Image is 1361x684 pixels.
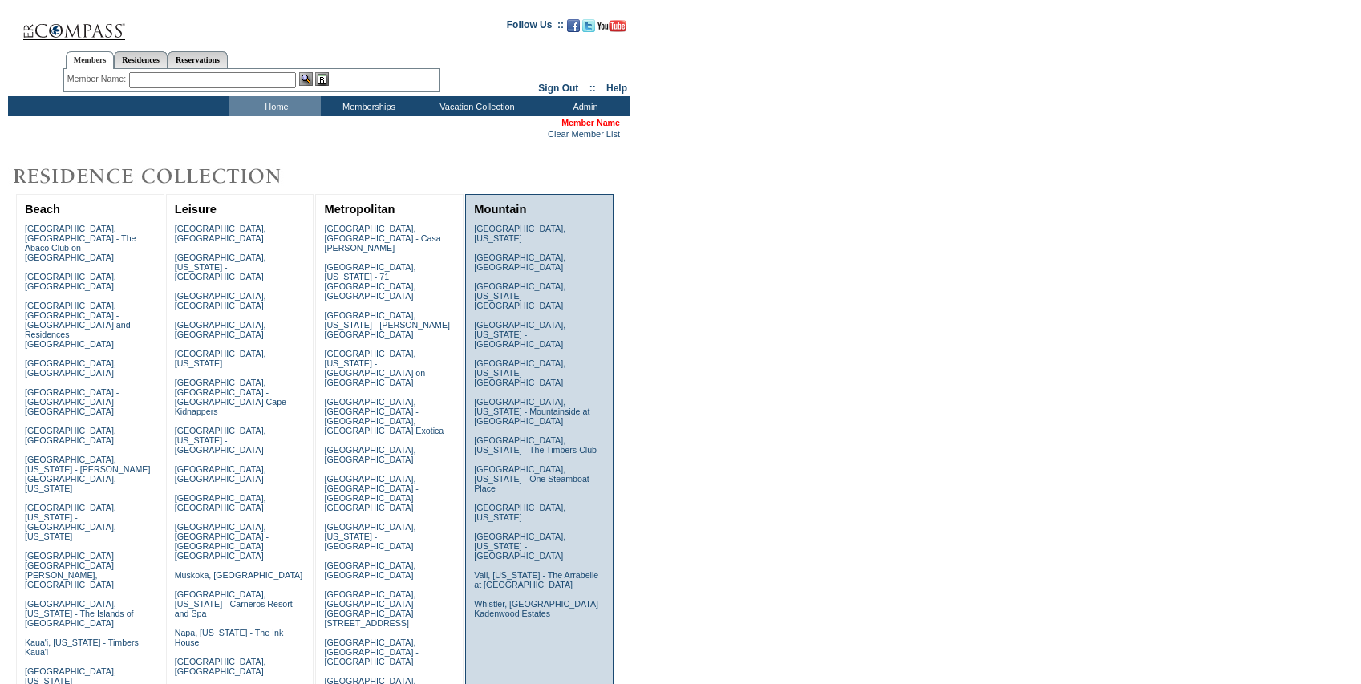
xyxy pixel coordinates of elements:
[175,291,266,310] a: [GEOGRAPHIC_DATA], [GEOGRAPHIC_DATA]
[474,281,565,310] a: [GEOGRAPHIC_DATA], [US_STATE] - [GEOGRAPHIC_DATA]
[321,96,413,116] td: Memberships
[324,522,415,551] a: [GEOGRAPHIC_DATA], [US_STATE] - [GEOGRAPHIC_DATA]
[25,387,119,416] a: [GEOGRAPHIC_DATA] - [GEOGRAPHIC_DATA] - [GEOGRAPHIC_DATA]
[589,83,596,94] span: ::
[175,203,217,216] a: Leisure
[25,203,60,216] a: Beach
[324,224,440,253] a: [GEOGRAPHIC_DATA], [GEOGRAPHIC_DATA] - Casa [PERSON_NAME]
[8,24,21,25] img: i.gif
[324,474,418,512] a: [GEOGRAPHIC_DATA], [GEOGRAPHIC_DATA] - [GEOGRAPHIC_DATA] [GEOGRAPHIC_DATA]
[175,253,266,281] a: [GEOGRAPHIC_DATA], [US_STATE] - [GEOGRAPHIC_DATA]
[25,358,116,378] a: [GEOGRAPHIC_DATA], [GEOGRAPHIC_DATA]
[474,320,565,349] a: [GEOGRAPHIC_DATA], [US_STATE] - [GEOGRAPHIC_DATA]
[175,570,302,580] a: Muskoka, [GEOGRAPHIC_DATA]
[324,397,444,435] a: [GEOGRAPHIC_DATA], [GEOGRAPHIC_DATA] - [GEOGRAPHIC_DATA], [GEOGRAPHIC_DATA] Exotica
[474,435,597,455] a: [GEOGRAPHIC_DATA], [US_STATE] - The Timbers Club
[114,51,168,68] a: Residences
[567,24,580,34] a: Become our fan on Facebook
[175,320,266,339] a: [GEOGRAPHIC_DATA], [GEOGRAPHIC_DATA]
[315,72,329,86] img: Reservations
[474,599,603,618] a: Whistler, [GEOGRAPHIC_DATA] - Kadenwood Estates
[67,72,129,86] div: Member Name:
[8,160,321,192] img: Destinations by Exclusive Resorts
[25,224,136,262] a: [GEOGRAPHIC_DATA], [GEOGRAPHIC_DATA] - The Abaco Club on [GEOGRAPHIC_DATA]
[324,445,415,464] a: [GEOGRAPHIC_DATA], [GEOGRAPHIC_DATA]
[324,310,450,339] a: [GEOGRAPHIC_DATA], [US_STATE] - [PERSON_NAME][GEOGRAPHIC_DATA]
[474,532,565,561] a: [GEOGRAPHIC_DATA], [US_STATE] - [GEOGRAPHIC_DATA]
[175,378,286,416] a: [GEOGRAPHIC_DATA], [GEOGRAPHIC_DATA] - [GEOGRAPHIC_DATA] Cape Kidnappers
[474,397,589,426] a: [GEOGRAPHIC_DATA], [US_STATE] - Mountainside at [GEOGRAPHIC_DATA]
[474,503,565,522] a: [GEOGRAPHIC_DATA], [US_STATE]
[474,224,565,243] a: [GEOGRAPHIC_DATA], [US_STATE]
[324,589,418,628] a: [GEOGRAPHIC_DATA], [GEOGRAPHIC_DATA] - [GEOGRAPHIC_DATA][STREET_ADDRESS]
[175,522,269,561] a: [GEOGRAPHIC_DATA], [GEOGRAPHIC_DATA] - [GEOGRAPHIC_DATA] [GEOGRAPHIC_DATA]
[567,19,580,32] img: Become our fan on Facebook
[175,464,266,484] a: [GEOGRAPHIC_DATA], [GEOGRAPHIC_DATA]
[324,349,425,387] a: [GEOGRAPHIC_DATA], [US_STATE] - [GEOGRAPHIC_DATA] on [GEOGRAPHIC_DATA]
[582,24,595,34] a: Follow us on Twitter
[324,561,415,580] a: [GEOGRAPHIC_DATA], [GEOGRAPHIC_DATA]
[175,493,266,512] a: [GEOGRAPHIC_DATA], [GEOGRAPHIC_DATA]
[537,96,630,116] td: Admin
[548,129,569,139] a: Clear
[597,20,626,32] img: Subscribe to our YouTube Channel
[25,551,119,589] a: [GEOGRAPHIC_DATA] - [GEOGRAPHIC_DATA][PERSON_NAME], [GEOGRAPHIC_DATA]
[561,118,620,127] span: Member Name
[474,464,589,493] a: [GEOGRAPHIC_DATA], [US_STATE] - One Steamboat Place
[168,51,228,68] a: Reservations
[606,83,627,94] a: Help
[474,253,565,272] a: [GEOGRAPHIC_DATA], [GEOGRAPHIC_DATA]
[175,657,266,676] a: [GEOGRAPHIC_DATA], [GEOGRAPHIC_DATA]
[507,18,564,37] td: Follow Us ::
[538,83,578,94] a: Sign Out
[66,51,115,69] a: Members
[175,589,293,618] a: [GEOGRAPHIC_DATA], [US_STATE] - Carneros Resort and Spa
[25,301,131,349] a: [GEOGRAPHIC_DATA], [GEOGRAPHIC_DATA] - [GEOGRAPHIC_DATA] and Residences [GEOGRAPHIC_DATA]
[571,129,620,139] a: Member List
[22,8,126,41] img: Compass Home
[25,426,116,445] a: [GEOGRAPHIC_DATA], [GEOGRAPHIC_DATA]
[175,628,284,647] a: Napa, [US_STATE] - The Ink House
[324,637,418,666] a: [GEOGRAPHIC_DATA], [GEOGRAPHIC_DATA] - [GEOGRAPHIC_DATA]
[324,262,415,301] a: [GEOGRAPHIC_DATA], [US_STATE] - 71 [GEOGRAPHIC_DATA], [GEOGRAPHIC_DATA]
[413,96,537,116] td: Vacation Collection
[474,203,526,216] a: Mountain
[25,455,151,493] a: [GEOGRAPHIC_DATA], [US_STATE] - [PERSON_NAME][GEOGRAPHIC_DATA], [US_STATE]
[25,272,116,291] a: [GEOGRAPHIC_DATA], [GEOGRAPHIC_DATA]
[25,503,116,541] a: [GEOGRAPHIC_DATA], [US_STATE] - [GEOGRAPHIC_DATA], [US_STATE]
[229,96,321,116] td: Home
[474,358,565,387] a: [GEOGRAPHIC_DATA], [US_STATE] - [GEOGRAPHIC_DATA]
[25,599,134,628] a: [GEOGRAPHIC_DATA], [US_STATE] - The Islands of [GEOGRAPHIC_DATA]
[175,426,266,455] a: [GEOGRAPHIC_DATA], [US_STATE] - [GEOGRAPHIC_DATA]
[175,224,266,243] a: [GEOGRAPHIC_DATA], [GEOGRAPHIC_DATA]
[597,24,626,34] a: Subscribe to our YouTube Channel
[474,570,598,589] a: Vail, [US_STATE] - The Arrabelle at [GEOGRAPHIC_DATA]
[582,19,595,32] img: Follow us on Twitter
[175,349,266,368] a: [GEOGRAPHIC_DATA], [US_STATE]
[25,637,139,657] a: Kaua'i, [US_STATE] - Timbers Kaua'i
[324,203,395,216] a: Metropolitan
[299,72,313,86] img: View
